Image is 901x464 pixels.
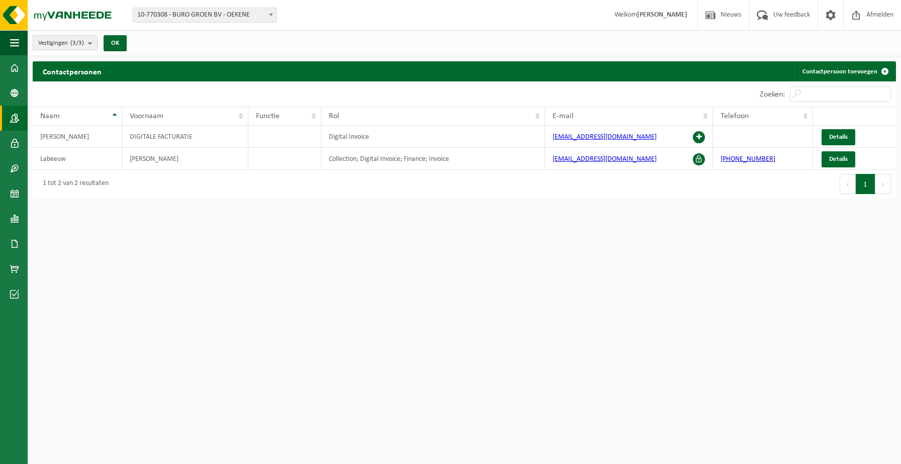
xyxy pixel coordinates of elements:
[329,112,339,120] span: Rol
[133,8,276,22] span: 10-770308 - BURO GROEN BV - OEKENE
[553,155,657,163] a: [EMAIL_ADDRESS][DOMAIN_NAME]
[637,11,687,19] strong: [PERSON_NAME]
[720,155,775,163] a: [PHONE_NUMBER]
[856,174,875,194] button: 1
[720,112,749,120] span: Telefoon
[122,126,249,148] td: DIGITALE FACTURATIE
[829,134,848,140] span: Details
[122,148,249,170] td: [PERSON_NAME]
[38,175,109,193] div: 1 tot 2 van 2 resultaten
[829,156,848,162] span: Details
[840,174,856,194] button: Previous
[5,442,168,464] iframe: chat widget
[256,112,280,120] span: Functie
[40,112,60,120] span: Naam
[70,40,84,46] count: (3/3)
[33,148,122,170] td: Labeeuw
[875,174,891,194] button: Next
[33,61,112,81] h2: Contactpersonen
[33,35,98,50] button: Vestigingen(3/3)
[794,61,895,81] a: Contactpersoon toevoegen
[38,36,84,51] span: Vestigingen
[33,126,122,148] td: [PERSON_NAME]
[760,90,785,99] label: Zoeken:
[822,151,855,167] a: Details
[553,112,574,120] span: E-mail
[104,35,127,51] button: OK
[321,126,545,148] td: Digital Invoice
[321,148,545,170] td: Collection; Digital Invoice; Finance; Invoice
[133,8,277,23] span: 10-770308 - BURO GROEN BV - OEKENE
[822,129,855,145] a: Details
[553,133,657,141] a: [EMAIL_ADDRESS][DOMAIN_NAME]
[130,112,163,120] span: Voornaam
